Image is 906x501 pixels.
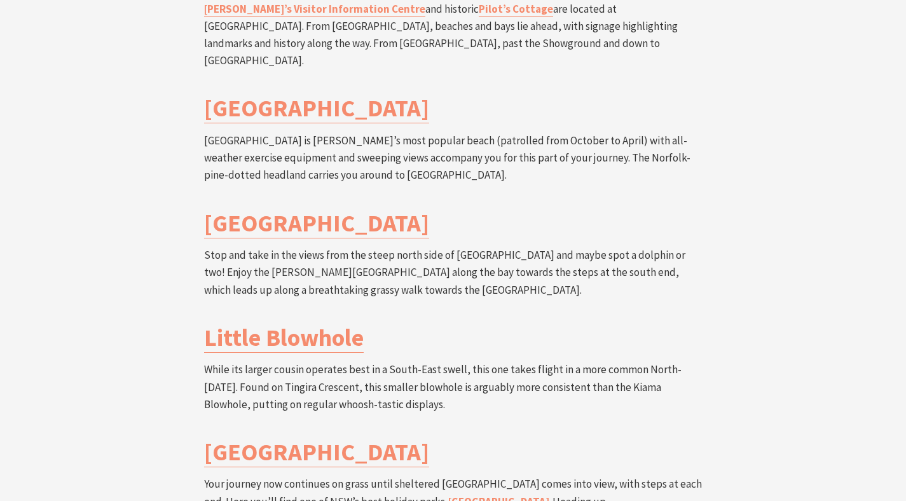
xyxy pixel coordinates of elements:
[204,247,703,299] p: Stop and take in the views from the steep north side of [GEOGRAPHIC_DATA] and maybe spot a dolphi...
[204,2,425,17] a: [PERSON_NAME]’s Visitor Information Centre
[479,2,553,17] a: Pilot’s Cottage
[204,437,429,467] a: [GEOGRAPHIC_DATA]
[204,93,429,123] a: [GEOGRAPHIC_DATA]
[204,208,429,238] a: [GEOGRAPHIC_DATA]
[204,361,703,413] p: While its larger cousin operates best in a South-East swell, this one takes flight in a more comm...
[204,132,703,184] p: [GEOGRAPHIC_DATA] is [PERSON_NAME]’s most popular beach (patrolled from October to April) with al...
[204,1,703,70] p: and historic are located at [GEOGRAPHIC_DATA]. From [GEOGRAPHIC_DATA], beaches and bays lie ahead...
[204,322,364,353] a: Little Blowhole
